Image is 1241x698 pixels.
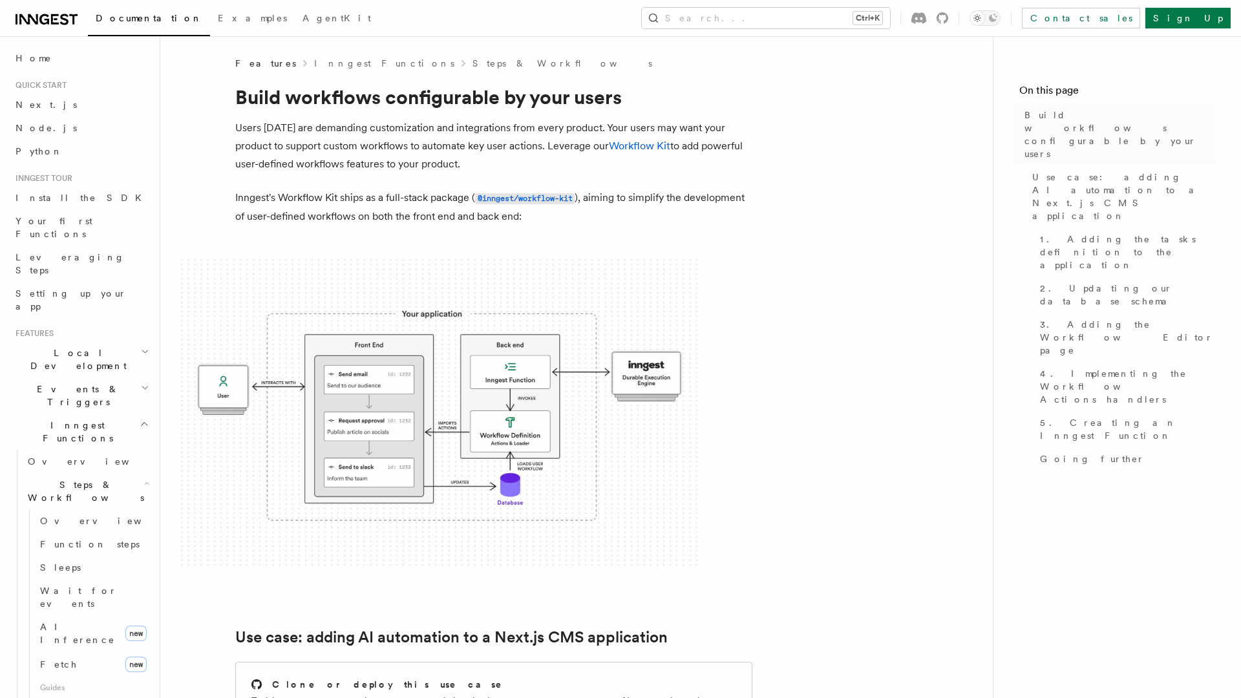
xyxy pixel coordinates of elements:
a: Install the SDK [10,186,152,209]
span: Function steps [40,539,140,549]
span: 5. Creating an Inngest Function [1040,416,1215,442]
p: Inngest's Workflow Kit ships as a full-stack package ( ), aiming to simplify the development of u... [235,189,752,226]
span: Guides [35,677,152,698]
a: 3. Adding the Workflow Editor page [1035,313,1215,362]
a: Fetchnew [35,651,152,677]
span: Features [235,57,296,70]
span: Leveraging Steps [16,252,125,275]
span: new [125,626,147,641]
a: Next.js [10,93,152,116]
span: Going further [1040,452,1145,465]
p: Users [DATE] are demanding customization and integrations from every product. Your users may want... [235,119,752,173]
span: Steps & Workflows [23,478,144,504]
a: Wait for events [35,579,152,615]
a: Use case: adding AI automation to a Next.js CMS application [235,628,668,646]
a: 4. Implementing the Workflow Actions handlers [1035,362,1215,411]
a: Workflow Kit [609,140,670,152]
a: Sign Up [1145,8,1231,28]
span: Home [16,52,52,65]
a: @inngest/workflow-kit [475,191,575,204]
span: Setting up your app [16,288,127,312]
span: AI Inference [40,622,115,645]
span: Features [10,328,54,339]
span: Sleeps [40,562,81,573]
span: Build workflows configurable by your users [1024,109,1215,160]
span: Documentation [96,13,202,23]
button: Steps & Workflows [23,473,152,509]
a: Build workflows configurable by your users [1019,103,1215,165]
img: The Workflow Kit provides a Workflow Engine to compose workflow actions on the back end and a set... [181,259,698,569]
span: Events & Triggers [10,383,141,408]
span: 3. Adding the Workflow Editor page [1040,318,1215,357]
a: Documentation [88,4,210,36]
a: AgentKit [295,4,379,35]
span: Local Development [10,346,141,372]
span: Your first Functions [16,216,92,239]
code: @inngest/workflow-kit [475,193,575,204]
a: Contact sales [1022,8,1140,28]
span: Node.js [16,123,77,133]
span: Inngest tour [10,173,72,184]
button: Search...Ctrl+K [642,8,890,28]
span: Overview [40,516,173,526]
span: AgentKit [302,13,371,23]
a: Function steps [35,533,152,556]
a: Inngest Functions [314,57,454,70]
span: Overview [28,456,161,467]
a: Overview [23,450,152,473]
span: Inngest Functions [10,419,140,445]
button: Local Development [10,341,152,377]
a: Use case: adding AI automation to a Next.js CMS application [1027,165,1215,227]
h4: On this page [1019,83,1215,103]
a: Leveraging Steps [10,246,152,282]
span: new [125,657,147,672]
kbd: Ctrl+K [853,12,882,25]
a: Overview [35,509,152,533]
a: Going further [1035,447,1215,471]
a: 5. Creating an Inngest Function [1035,411,1215,447]
span: Quick start [10,80,67,90]
a: AI Inferencenew [35,615,152,651]
span: Python [16,146,63,156]
button: Inngest Functions [10,414,152,450]
span: Wait for events [40,586,117,609]
span: Examples [218,13,287,23]
a: 2. Updating our database schema [1035,277,1215,313]
h1: Build workflows configurable by your users [235,85,752,109]
span: 2. Updating our database schema [1040,282,1215,308]
a: Your first Functions [10,209,152,246]
button: Events & Triggers [10,377,152,414]
a: Python [10,140,152,163]
a: 1. Adding the tasks definition to the application [1035,227,1215,277]
span: Install the SDK [16,193,149,203]
a: Home [10,47,152,70]
h2: Clone or deploy this use case [272,678,503,691]
span: 4. Implementing the Workflow Actions handlers [1040,367,1215,406]
a: Sleeps [35,556,152,579]
a: Setting up your app [10,282,152,318]
span: Next.js [16,100,77,110]
span: Use case: adding AI automation to a Next.js CMS application [1032,171,1215,222]
button: Toggle dark mode [970,10,1001,26]
a: Node.js [10,116,152,140]
a: Steps & Workflows [472,57,652,70]
span: Fetch [40,659,78,670]
a: Examples [210,4,295,35]
span: 1. Adding the tasks definition to the application [1040,233,1215,271]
